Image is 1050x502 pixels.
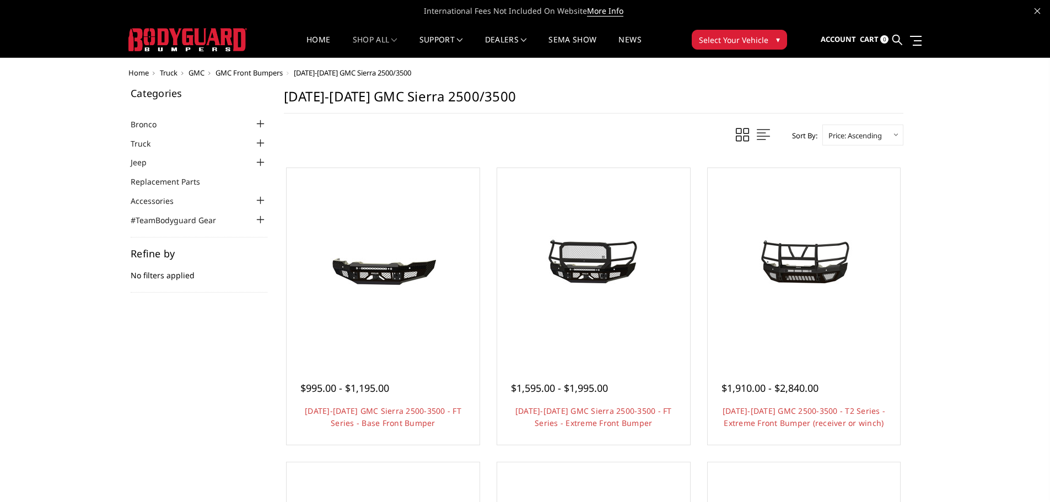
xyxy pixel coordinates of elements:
[131,156,160,168] a: Jeep
[587,6,623,17] a: More Info
[131,249,267,293] div: No filters applied
[306,36,330,57] a: Home
[776,34,780,45] span: ▾
[128,28,247,51] img: BODYGUARD BUMPERS
[131,195,187,207] a: Accessories
[699,34,768,46] span: Select Your Vehicle
[216,68,283,78] a: GMC Front Bumpers
[721,381,819,395] span: $1,910.00 - $2,840.00
[160,68,177,78] a: Truck
[419,36,463,57] a: Support
[284,88,903,114] h1: [DATE]-[DATE] GMC Sierra 2500/3500
[294,68,411,78] span: [DATE]-[DATE] GMC Sierra 2500/3500
[131,249,267,258] h5: Refine by
[821,25,856,55] a: Account
[715,223,892,306] img: 2020-2023 GMC 2500-3500 - T2 Series - Extreme Front Bumper (receiver or winch)
[128,68,149,78] a: Home
[511,381,608,395] span: $1,595.00 - $1,995.00
[500,171,687,358] a: 2020-2023 GMC Sierra 2500-3500 - FT Series - Extreme Front Bumper 2020-2023 GMC Sierra 2500-3500 ...
[189,68,204,78] a: GMC
[353,36,397,57] a: shop all
[305,406,461,428] a: [DATE]-[DATE] GMC Sierra 2500-3500 - FT Series - Base Front Bumper
[131,214,230,226] a: #TeamBodyguard Gear
[485,36,527,57] a: Dealers
[300,381,389,395] span: $995.00 - $1,195.00
[131,88,267,98] h5: Categories
[786,127,817,144] label: Sort By:
[860,25,889,55] a: Cart 0
[618,36,641,57] a: News
[131,118,170,130] a: Bronco
[692,30,787,50] button: Select Your Vehicle
[821,34,856,44] span: Account
[515,406,672,428] a: [DATE]-[DATE] GMC Sierra 2500-3500 - FT Series - Extreme Front Bumper
[548,36,596,57] a: SEMA Show
[880,35,889,44] span: 0
[860,34,879,44] span: Cart
[723,406,885,428] a: [DATE]-[DATE] GMC 2500-3500 - T2 Series - Extreme Front Bumper (receiver or winch)
[131,176,214,187] a: Replacement Parts
[289,171,477,358] a: 2020-2023 GMC Sierra 2500-3500 - FT Series - Base Front Bumper 2020-2023 GMC Sierra 2500-3500 - F...
[131,138,164,149] a: Truck
[710,171,898,358] a: 2020-2023 GMC 2500-3500 - T2 Series - Extreme Front Bumper (receiver or winch) 2020-2023 GMC 2500...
